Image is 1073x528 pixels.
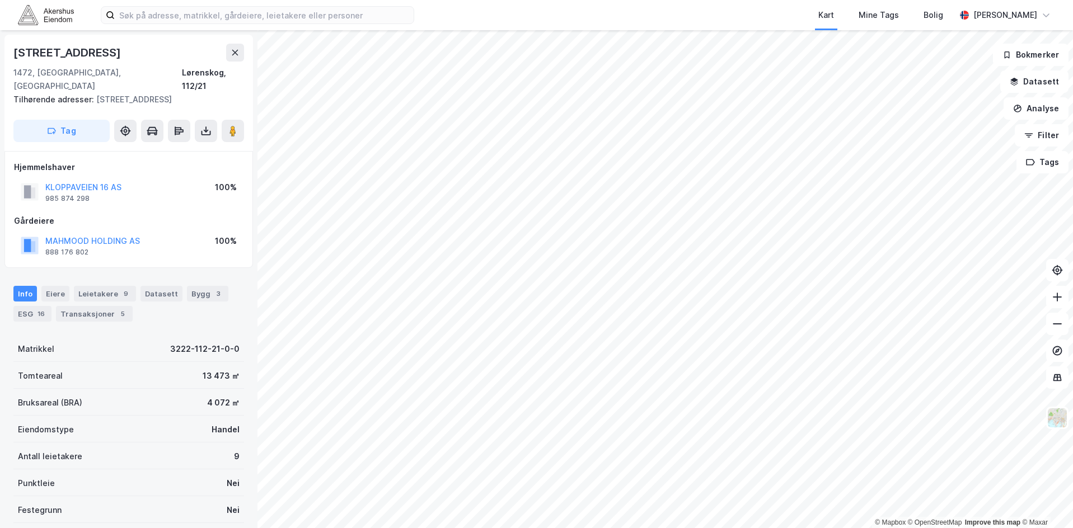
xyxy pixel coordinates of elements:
[13,93,235,106] div: [STREET_ADDRESS]
[18,477,55,490] div: Punktleie
[117,308,128,319] div: 5
[1004,97,1069,120] button: Analyse
[18,503,62,517] div: Festegrunn
[908,518,962,526] a: OpenStreetMap
[14,161,243,174] div: Hjemmelshaver
[187,286,228,301] div: Bygg
[14,214,243,228] div: Gårdeiere
[13,306,51,322] div: ESG
[875,518,906,526] a: Mapbox
[1015,124,1069,147] button: Filter
[18,396,82,409] div: Bruksareal (BRA)
[818,8,834,22] div: Kart
[1000,70,1069,93] button: Datasett
[973,8,1037,22] div: [PERSON_NAME]
[41,286,69,301] div: Eiere
[18,369,63,383] div: Tomteareal
[18,342,54,356] div: Matrikkel
[74,286,136,301] div: Leietakere
[115,7,414,23] input: Søk på adresse, matrikkel, gårdeiere, leietakere eller personer
[120,288,132,299] div: 9
[215,181,237,194] div: 100%
[213,288,224,299] div: 3
[1016,151,1069,173] button: Tags
[45,194,90,203] div: 985 874 298
[859,8,899,22] div: Mine Tags
[212,423,240,436] div: Handel
[45,248,88,257] div: 888 176 802
[18,5,74,25] img: akershus-eiendom-logo.9091f326c980b4bce74ccdd9f866810c.svg
[56,306,133,322] div: Transaksjoner
[18,423,74,436] div: Eiendomstype
[140,286,182,301] div: Datasett
[13,95,96,104] span: Tilhørende adresser:
[18,450,82,463] div: Antall leietakere
[1017,474,1073,528] iframe: Chat Widget
[35,308,47,319] div: 16
[965,518,1020,526] a: Improve this map
[207,396,240,409] div: 4 072 ㎡
[182,66,244,93] div: Lørenskog, 112/21
[1017,474,1073,528] div: Kontrollprogram for chat
[993,44,1069,66] button: Bokmerker
[13,66,182,93] div: 1472, [GEOGRAPHIC_DATA], [GEOGRAPHIC_DATA]
[1047,407,1068,428] img: Z
[13,44,123,62] div: [STREET_ADDRESS]
[170,342,240,356] div: 3222-112-21-0-0
[234,450,240,463] div: 9
[203,369,240,383] div: 13 473 ㎡
[924,8,943,22] div: Bolig
[227,477,240,490] div: Nei
[13,120,110,142] button: Tag
[13,286,37,301] div: Info
[227,503,240,517] div: Nei
[215,234,237,248] div: 100%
